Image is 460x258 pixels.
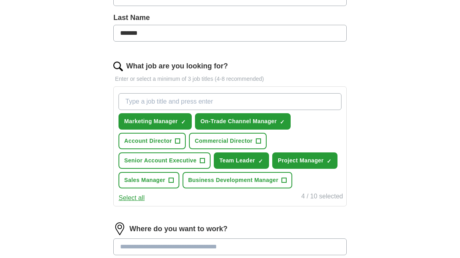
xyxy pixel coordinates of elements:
span: ✓ [258,158,263,164]
div: 4 / 10 selected [301,192,343,203]
span: Team Leader [219,156,255,165]
label: What job are you looking for? [126,61,228,72]
span: ✓ [181,119,186,125]
button: Marketing Manager✓ [119,113,192,130]
label: Where do you want to work? [129,224,227,234]
button: On-Trade Channel Manager✓ [195,113,291,130]
span: Sales Manager [124,176,165,184]
button: Senior Account Executive [119,152,211,169]
button: Team Leader✓ [214,152,269,169]
span: Senior Account Executive [124,156,197,165]
span: Business Development Manager [188,176,278,184]
span: Account Director [124,137,172,145]
span: Marketing Manager [124,117,178,126]
button: Business Development Manager [183,172,292,188]
img: location.png [113,222,126,235]
button: Project Manager✓ [272,152,337,169]
input: Type a job title and press enter [119,93,341,110]
span: On-Trade Channel Manager [201,117,277,126]
p: Enter or select a minimum of 3 job titles (4-8 recommended) [113,75,346,83]
button: Select all [119,193,145,203]
button: Account Director [119,133,186,149]
span: ✓ [327,158,331,164]
img: search.png [113,62,123,71]
button: Sales Manager [119,172,179,188]
span: ✓ [280,119,285,125]
label: Last Name [113,12,346,23]
button: Commercial Director [189,133,266,149]
span: Project Manager [278,156,323,165]
span: Commercial Director [195,137,252,145]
